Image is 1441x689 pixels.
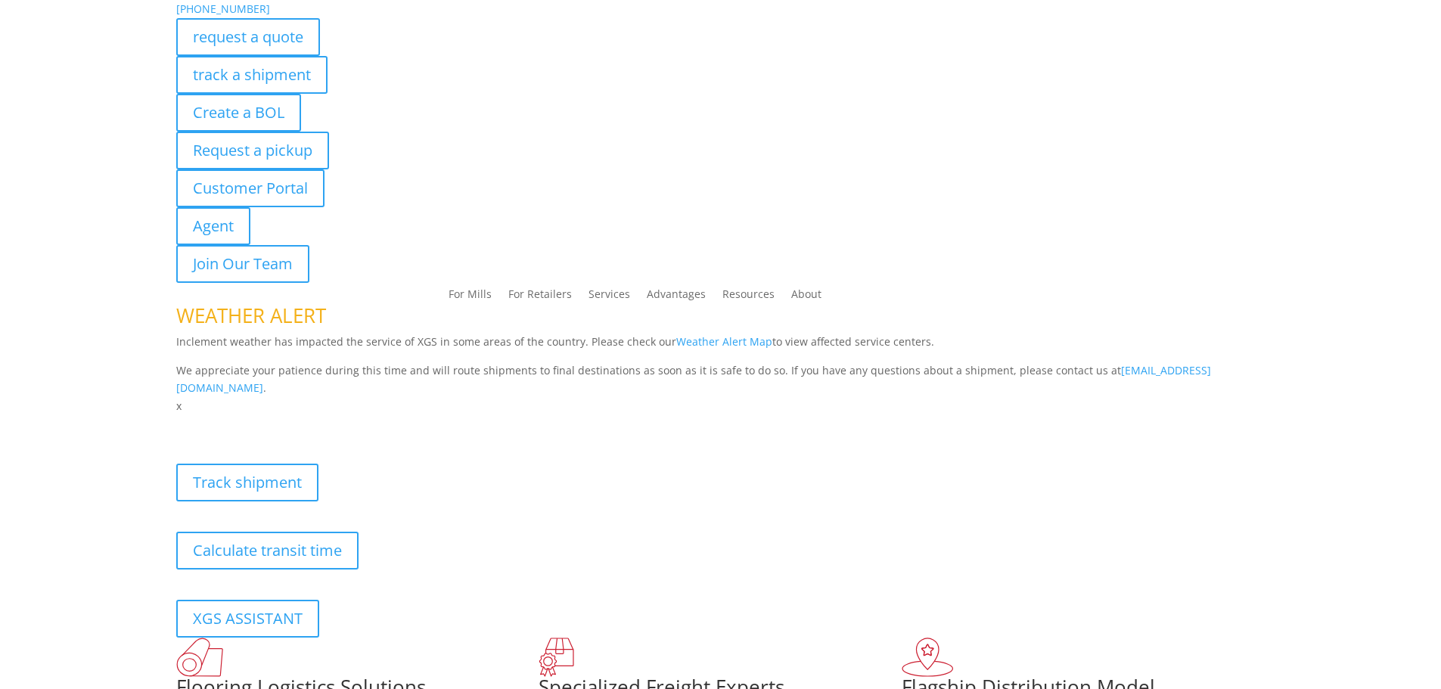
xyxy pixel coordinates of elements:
a: Join Our Team [176,245,309,283]
a: About [791,289,821,306]
img: xgs-icon-total-supply-chain-intelligence-red [176,638,223,677]
a: Track shipment [176,464,318,501]
a: [PHONE_NUMBER] [176,2,270,16]
a: For Mills [449,289,492,306]
a: Request a pickup [176,132,329,169]
a: Advantages [647,289,706,306]
img: xgs-icon-flagship-distribution-model-red [902,638,954,677]
p: Inclement weather has impacted the service of XGS in some areas of the country. Please check our ... [176,333,1266,362]
a: Resources [722,289,775,306]
img: xgs-icon-focused-on-flooring-red [539,638,574,677]
a: Create a BOL [176,94,301,132]
p: x [176,397,1266,415]
p: We appreciate your patience during this time and will route shipments to final destinations as so... [176,362,1266,398]
a: Calculate transit time [176,532,359,570]
a: Agent [176,207,250,245]
a: Weather Alert Map [676,334,772,349]
a: For Retailers [508,289,572,306]
a: request a quote [176,18,320,56]
a: Customer Portal [176,169,325,207]
a: Services [589,289,630,306]
a: track a shipment [176,56,328,94]
span: WEATHER ALERT [176,302,326,329]
b: Visibility, transparency, and control for your entire supply chain. [176,417,514,432]
a: XGS ASSISTANT [176,600,319,638]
